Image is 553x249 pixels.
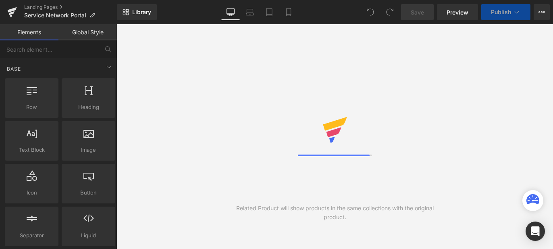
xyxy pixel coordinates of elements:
[117,4,157,20] a: New Library
[6,65,22,73] span: Base
[437,4,478,20] a: Preview
[534,4,550,20] button: More
[481,4,530,20] button: Publish
[240,4,260,20] a: Laptop
[24,12,86,19] span: Service Network Portal
[7,146,56,154] span: Text Block
[279,4,298,20] a: Mobile
[226,204,444,222] div: Related Product will show products in the same collections with the original product.
[221,4,240,20] a: Desktop
[58,24,117,40] a: Global Style
[382,4,398,20] button: Redo
[411,8,424,17] span: Save
[447,8,468,17] span: Preview
[64,231,113,240] span: Liquid
[526,222,545,241] div: Open Intercom Messenger
[24,4,117,10] a: Landing Pages
[7,103,56,111] span: Row
[64,146,113,154] span: Image
[260,4,279,20] a: Tablet
[491,9,511,15] span: Publish
[7,188,56,197] span: Icon
[64,103,113,111] span: Heading
[7,231,56,240] span: Separator
[64,188,113,197] span: Button
[132,8,151,16] span: Library
[362,4,378,20] button: Undo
